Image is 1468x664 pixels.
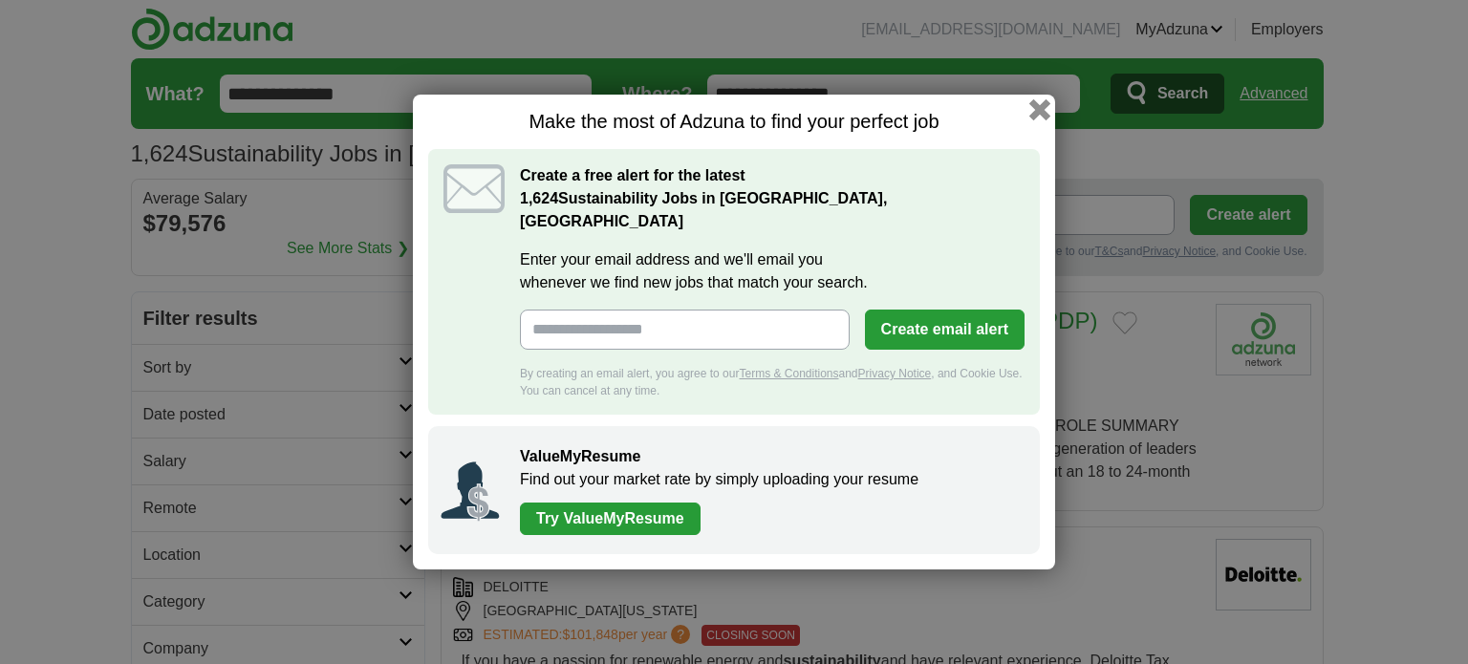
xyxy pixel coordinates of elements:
h2: ValueMyResume [520,445,1021,468]
button: Create email alert [865,310,1025,350]
p: Find out your market rate by simply uploading your resume [520,468,1021,491]
h1: Make the most of Adzuna to find your perfect job [428,110,1040,134]
a: Try ValueMyResume [520,503,701,535]
a: Terms & Conditions [739,367,838,380]
label: Enter your email address and we'll email you whenever we find new jobs that match your search. [520,248,1025,294]
span: 1,624 [520,187,558,210]
img: icon_email.svg [443,164,505,213]
a: Privacy Notice [858,367,932,380]
div: By creating an email alert, you agree to our and , and Cookie Use. You can cancel at any time. [520,365,1025,399]
h2: Create a free alert for the latest [520,164,1025,233]
strong: Sustainability Jobs in [GEOGRAPHIC_DATA], [GEOGRAPHIC_DATA] [520,190,887,229]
